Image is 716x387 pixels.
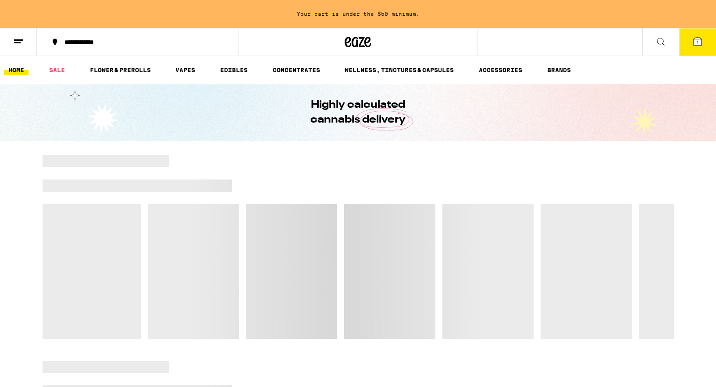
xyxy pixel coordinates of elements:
a: ACCESSORIES [474,65,527,75]
h1: Highly calculated cannabis delivery [286,98,431,127]
a: CONCENTRATES [268,65,324,75]
span: 1 [696,40,699,45]
a: SALE [45,65,69,75]
a: VAPES [171,65,199,75]
a: WELLNESS, TINCTURES & CAPSULES [340,65,458,75]
a: HOME [4,65,28,75]
button: 1 [679,28,716,56]
a: BRANDS [543,65,575,75]
a: FLOWER & PREROLLS [85,65,155,75]
a: EDIBLES [216,65,252,75]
